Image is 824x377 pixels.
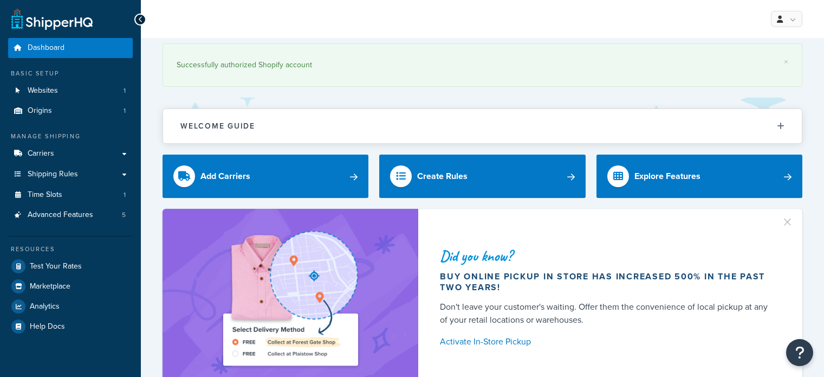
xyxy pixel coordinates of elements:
span: 5 [122,210,126,220]
a: Advanced Features5 [8,205,133,225]
span: Dashboard [28,43,64,53]
span: Help Docs [30,322,65,331]
div: Did you know? [440,248,776,264]
span: Carriers [28,149,54,158]
button: Welcome Guide [163,109,802,143]
span: Websites [28,86,58,95]
div: Explore Features [634,169,700,184]
a: Help Docs [8,317,133,336]
span: Advanced Features [28,210,93,220]
a: Shipping Rules [8,164,133,184]
span: Origins [28,106,52,116]
a: Add Carriers [163,155,368,198]
a: Carriers [8,144,133,164]
li: Websites [8,81,133,101]
span: Shipping Rules [28,170,78,179]
img: ad-shirt-map-b0359fc47e01cab431d101c4b569394f6a03f54285957d908178d52f29eb9668.png [192,225,388,373]
span: Analytics [30,302,60,311]
div: Create Rules [417,169,468,184]
span: Time Slots [28,190,62,200]
a: Create Rules [379,155,585,198]
a: Test Your Rates [8,257,133,276]
div: Manage Shipping [8,132,133,141]
span: Marketplace [30,282,70,291]
a: Time Slots1 [8,185,133,205]
button: Open Resource Center [786,339,813,366]
li: Time Slots [8,185,133,205]
span: Test Your Rates [30,262,82,271]
span: 1 [124,86,126,95]
div: Successfully authorized Shopify account [177,57,788,73]
span: 1 [124,190,126,200]
span: 1 [124,106,126,116]
div: Basic Setup [8,69,133,78]
a: Origins1 [8,101,133,121]
div: Don't leave your customer's waiting. Offer them the convenience of local pickup at any of your re... [440,301,776,327]
a: Websites1 [8,81,133,101]
a: Analytics [8,297,133,316]
div: Add Carriers [200,169,250,184]
a: × [784,57,788,66]
div: Resources [8,245,133,254]
a: Dashboard [8,38,133,58]
a: Marketplace [8,277,133,296]
li: Origins [8,101,133,121]
a: Activate In-Store Pickup [440,334,776,349]
li: Advanced Features [8,205,133,225]
a: Explore Features [596,155,802,198]
div: Buy online pickup in store has increased 500% in the past two years! [440,271,776,293]
h2: Welcome Guide [180,122,255,130]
